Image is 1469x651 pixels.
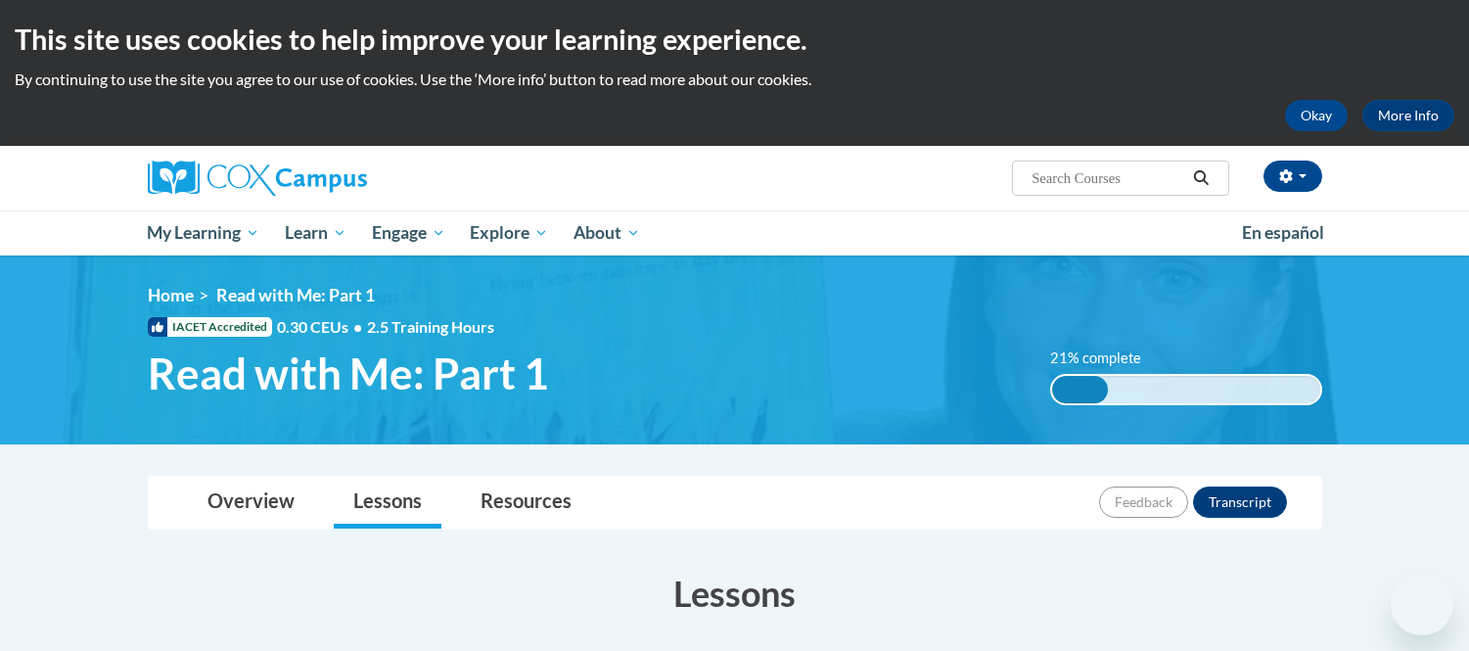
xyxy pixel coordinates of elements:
[1030,166,1186,190] input: Search Courses
[372,221,445,245] span: Engage
[574,221,640,245] span: About
[277,316,367,338] span: 0.30 CEUs
[188,477,314,529] a: Overview
[353,317,362,336] span: •
[1099,487,1188,518] button: Feedback
[1285,100,1348,131] button: Okay
[1229,212,1337,254] a: En español
[1391,573,1453,635] iframe: Button to launch messaging window
[216,285,375,305] span: Read with Me: Part 1
[148,161,367,196] img: Cox Campus
[148,569,1322,618] h3: Lessons
[359,210,458,256] a: Engage
[118,210,1352,256] div: Main menu
[1242,222,1324,243] span: En español
[334,477,441,529] a: Lessons
[147,221,259,245] span: My Learning
[461,477,591,529] a: Resources
[1362,100,1454,131] a: More Info
[1263,161,1322,192] button: Account Settings
[367,317,494,336] span: 2.5 Training Hours
[470,221,548,245] span: Explore
[135,210,273,256] a: My Learning
[1193,487,1287,518] button: Transcript
[148,161,520,196] a: Cox Campus
[148,317,272,337] span: IACET Accredited
[148,285,194,305] a: Home
[1052,376,1108,403] div: 21% complete
[1186,166,1216,190] button: Search
[1050,348,1163,369] label: 21% complete
[561,210,653,256] a: About
[457,210,561,256] a: Explore
[285,221,346,245] span: Learn
[272,210,359,256] a: Learn
[15,69,1454,90] p: By continuing to use the site you agree to our use of cookies. Use the ‘More info’ button to read...
[15,20,1454,59] h2: This site uses cookies to help improve your learning experience.
[148,348,549,399] span: Read with Me: Part 1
